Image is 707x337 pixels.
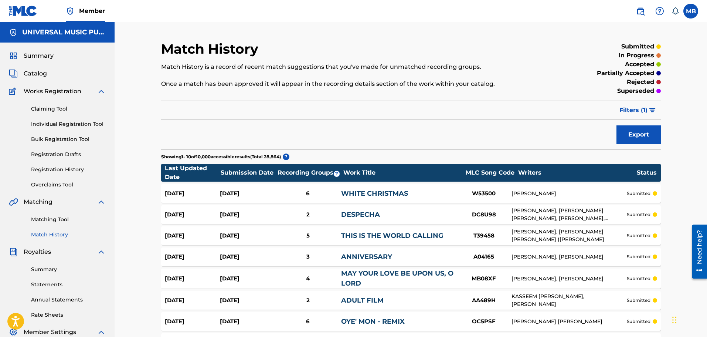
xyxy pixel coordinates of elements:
[220,253,275,261] div: [DATE]
[31,105,106,113] a: Claiming Tool
[31,151,106,158] a: Registration Drafts
[9,6,37,16] img: MLC Logo
[511,207,626,222] div: [PERSON_NAME], [PERSON_NAME] [PERSON_NAME], [PERSON_NAME], [PERSON_NAME], [PERSON_NAME], [PERSON_...
[24,328,76,337] span: Member Settings
[341,253,392,261] a: ANNIVERSARY
[220,189,275,198] div: [DATE]
[341,232,443,240] a: THIS IS THE WORLD CALLING
[9,51,54,60] a: SummarySummary
[636,7,645,16] img: search
[22,28,106,37] h5: UNIVERSAL MUSIC PUB GROUP
[456,210,511,219] div: DC8U98
[341,210,380,219] a: DESPECHA
[97,247,106,256] img: expand
[456,232,511,240] div: T39458
[9,87,18,96] img: Works Registration
[283,154,289,160] span: ?
[220,296,275,305] div: [DATE]
[9,51,18,60] img: Summary
[24,51,54,60] span: Summary
[220,210,275,219] div: [DATE]
[97,328,106,337] img: expand
[275,253,341,261] div: 3
[686,222,707,281] iframe: Resource Center
[275,296,341,305] div: 2
[24,198,52,206] span: Matching
[31,181,106,189] a: Overclaims Tool
[220,274,275,283] div: [DATE]
[627,232,650,239] p: submitted
[683,4,698,18] div: User Menu
[97,87,106,96] img: expand
[511,275,626,283] div: [PERSON_NAME], [PERSON_NAME]
[31,296,106,304] a: Annual Statements
[462,168,518,177] div: MLC Song Code
[341,296,384,304] a: ADULT FILM
[615,101,661,119] button: Filters (1)
[165,253,220,261] div: [DATE]
[672,309,677,331] div: Drag
[511,293,626,308] div: KASSEEM [PERSON_NAME], [PERSON_NAME]
[627,297,650,304] p: submitted
[456,253,511,261] div: A04165
[511,318,626,326] div: [PERSON_NAME] [PERSON_NAME]
[31,311,106,319] a: Rate Sheets
[627,78,654,87] p: rejected
[619,106,647,115] span: Filters ( 1 )
[79,7,105,15] span: Member
[9,28,18,37] img: Accounts
[619,51,654,60] p: in progress
[518,168,636,177] div: Writers
[31,231,106,239] a: Match History
[9,198,18,206] img: Matching
[31,266,106,273] a: Summary
[275,210,341,219] div: 2
[165,189,220,198] div: [DATE]
[275,317,341,326] div: 6
[511,190,626,198] div: [PERSON_NAME]
[597,69,654,78] p: partially accepted
[627,253,650,260] p: submitted
[343,168,462,177] div: Work Title
[161,80,546,88] p: Once a match has been approved it will appear in the recording details section of the work within...
[31,216,106,223] a: Matching Tool
[655,7,664,16] img: help
[621,42,654,51] p: submitted
[670,301,707,337] div: Chat Widget
[165,317,220,326] div: [DATE]
[511,253,626,261] div: [PERSON_NAME], [PERSON_NAME]
[672,7,679,15] div: Notifications
[627,211,650,218] p: submitted
[220,232,275,240] div: [DATE]
[161,41,262,57] h2: Match History
[9,328,18,337] img: Member Settings
[341,189,408,198] a: WHITE CHRISTMAS
[637,168,657,177] div: Status
[275,189,341,198] div: 6
[456,317,511,326] div: OC5PSF
[625,60,654,69] p: accepted
[24,87,81,96] span: Works Registration
[161,154,281,160] p: Showing 1 - 10 of 10,000 accessible results (Total 28,864 )
[9,69,18,78] img: Catalog
[633,4,648,18] a: Public Search
[275,274,341,283] div: 4
[341,269,453,287] a: MAY YOUR LOVE BE UPON US, O LORD
[165,232,220,240] div: [DATE]
[334,171,340,177] span: ?
[31,281,106,289] a: Statements
[165,296,220,305] div: [DATE]
[66,7,75,16] img: Top Rightsholder
[165,274,220,283] div: [DATE]
[9,69,47,78] a: CatalogCatalog
[627,190,650,197] p: submitted
[341,317,405,326] a: OYE' MON - REMIX
[616,125,661,144] button: Export
[165,164,220,182] div: Last Updated Date
[511,228,626,243] div: [PERSON_NAME], [PERSON_NAME] [PERSON_NAME] ([PERSON_NAME]
[220,317,275,326] div: [DATE]
[456,189,511,198] div: W53500
[627,318,650,325] p: submitted
[652,4,667,18] div: Help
